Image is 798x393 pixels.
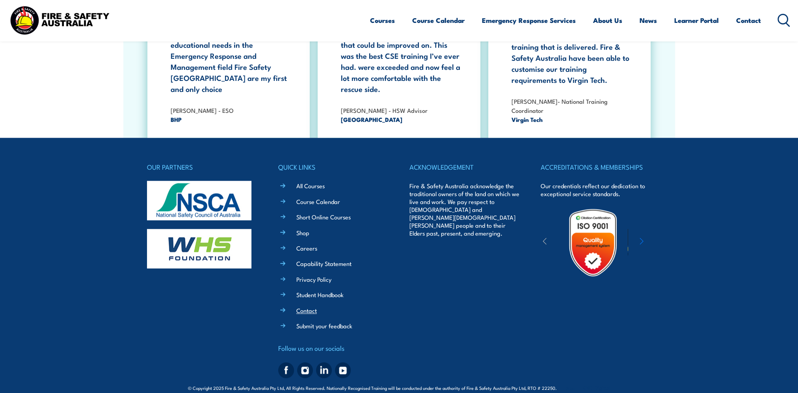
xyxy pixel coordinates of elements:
a: Course Calendar [412,10,465,31]
a: Capability Statement [296,259,352,268]
h4: OUR PARTNERS [147,161,257,172]
h4: Follow us on our socials [278,342,389,354]
a: Learner Portal [674,10,719,31]
p: For any of my future training and educational needs in the Emergency Response and Management fiel... [171,28,290,94]
span: © Copyright 2025 Fire & Safety Australia Pty Ltd, All Rights Reserved. Nationally Recognised Trai... [188,384,610,391]
a: Contact [296,306,317,314]
a: Emergency Response Services [482,10,576,31]
a: Course Calendar [296,197,340,206]
a: Careers [296,244,317,252]
img: ewpa-logo [628,229,696,256]
p: Our credentials reflect our dedication to exceptional service standards. [541,182,651,198]
a: Courses [370,10,395,31]
p: The reason that we keep coming back is the focus on quality of training that is delivered. Fire &... [512,19,631,85]
span: Virgin Tech [512,115,631,124]
span: Site: [566,385,610,391]
a: Contact [736,10,761,31]
a: Short Online Courses [296,213,351,221]
p: Fire & Safety Australia acknowledge the traditional owners of the land on which we live and work.... [409,182,520,237]
a: Submit your feedback [296,322,352,330]
a: About Us [593,10,622,31]
a: News [640,10,657,31]
strong: [PERSON_NAME] - ESO [171,106,234,114]
h4: ACKNOWLEDGEMENT [409,161,520,172]
img: whs-logo-footer [147,229,251,268]
span: [GEOGRAPHIC_DATA] [341,115,461,124]
h4: ACCREDITATIONS & MEMBERSHIPS [541,161,651,172]
h4: QUICK LINKS [278,161,389,172]
a: All Courses [296,182,325,190]
a: Privacy Policy [296,275,331,283]
strong: [PERSON_NAME]- National Training Coordinator [512,97,608,114]
img: nsca-logo-footer [147,181,251,220]
a: KND Digital [582,384,610,391]
img: Untitled design (19) [558,208,627,277]
strong: [PERSON_NAME] - HSW Advisor [341,106,428,114]
a: Shop [296,228,309,237]
span: BHP [171,115,290,124]
a: Student Handbook [296,290,344,299]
